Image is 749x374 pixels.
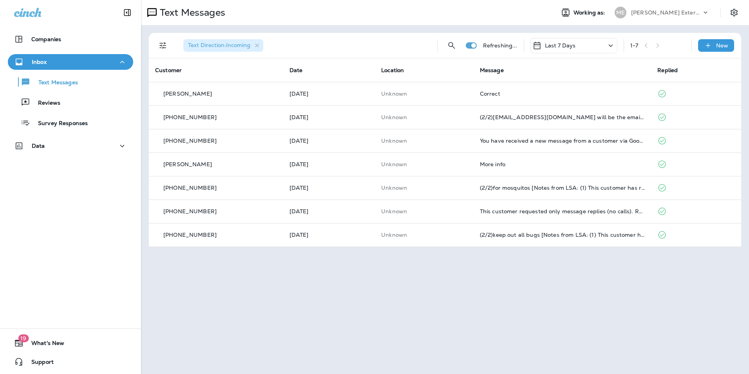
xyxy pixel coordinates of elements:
[381,208,467,214] p: This customer does not have a last location and the phone number they messaged is not assigned to...
[480,161,645,167] div: More info
[8,74,133,90] button: Text Messages
[480,185,645,191] div: (2/2)for mosquitos [Notes from LSA: (1) This customer has requested a quote (2) This customer has...
[480,67,504,74] span: Message
[480,138,645,144] div: You have received a new message from a customer via Google Local Services Ads. Customer Name: , S...
[116,5,138,20] button: Collapse Sidebar
[727,5,741,20] button: Settings
[163,138,217,144] p: [PHONE_NUMBER]
[32,143,45,149] p: Data
[381,67,404,74] span: Location
[24,340,64,349] span: What's New
[8,138,133,154] button: Data
[32,59,47,65] p: Inbox
[155,67,182,74] span: Customer
[289,67,303,74] span: Date
[18,334,29,342] span: 19
[574,9,607,16] span: Working as:
[381,91,467,97] p: This customer does not have a last location and the phone number they messaged is not assigned to...
[480,114,645,120] div: (2/2)Coffey716@msn.com will be the email used to send report. R/ Mike Coffey.
[163,185,217,191] p: [PHONE_NUMBER]
[157,7,225,18] p: Text Messages
[545,42,576,49] p: Last 7 Days
[163,114,217,120] p: [PHONE_NUMBER]
[289,138,369,144] p: Sep 9, 2025 12:51 PM
[8,354,133,370] button: Support
[289,161,369,167] p: Sep 9, 2025 12:11 PM
[31,36,61,42] p: Companies
[480,232,645,238] div: (2/2)keep out all bugs [Notes from LSA: (1) This customer has requested a quote (2) This customer...
[155,38,171,53] button: Filters
[381,232,467,238] p: This customer does not have a last location and the phone number they messaged is not assigned to...
[381,161,467,167] p: This customer does not have a last location and the phone number they messaged is not assigned to...
[188,42,250,49] span: Text Direction : Incoming
[716,42,728,49] p: New
[8,114,133,131] button: Survey Responses
[163,208,217,214] p: [PHONE_NUMBER]
[289,232,369,238] p: Sep 3, 2025 08:54 AM
[289,114,369,120] p: Sep 9, 2025 02:17 PM
[8,335,133,351] button: 19What's New
[183,39,263,52] div: Text Direction:Incoming
[657,67,678,74] span: Replied
[8,54,133,70] button: Inbox
[444,38,460,53] button: Search Messages
[24,359,54,368] span: Support
[630,42,638,49] div: 1 - 7
[289,91,369,97] p: Sep 10, 2025 09:22 AM
[163,232,217,238] p: [PHONE_NUMBER]
[381,185,467,191] p: This customer does not have a last location and the phone number they messaged is not assigned to...
[289,185,369,191] p: Sep 8, 2025 04:06 PM
[631,9,702,16] p: [PERSON_NAME] Exterminating
[615,7,626,18] div: ME
[483,42,517,49] p: Refreshing...
[8,94,133,111] button: Reviews
[381,138,467,144] p: This customer does not have a last location and the phone number they messaged is not assigned to...
[163,91,212,97] p: [PERSON_NAME]
[480,208,645,214] div: This customer requested only message replies (no calls). Reply here or respond via your LSA dashb...
[30,100,60,107] p: Reviews
[289,208,369,214] p: Sep 8, 2025 03:29 PM
[30,120,88,127] p: Survey Responses
[163,161,212,167] p: [PERSON_NAME]
[8,31,133,47] button: Companies
[480,91,645,97] div: Correct
[381,114,467,120] p: This customer does not have a last location and the phone number they messaged is not assigned to...
[31,79,78,87] p: Text Messages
